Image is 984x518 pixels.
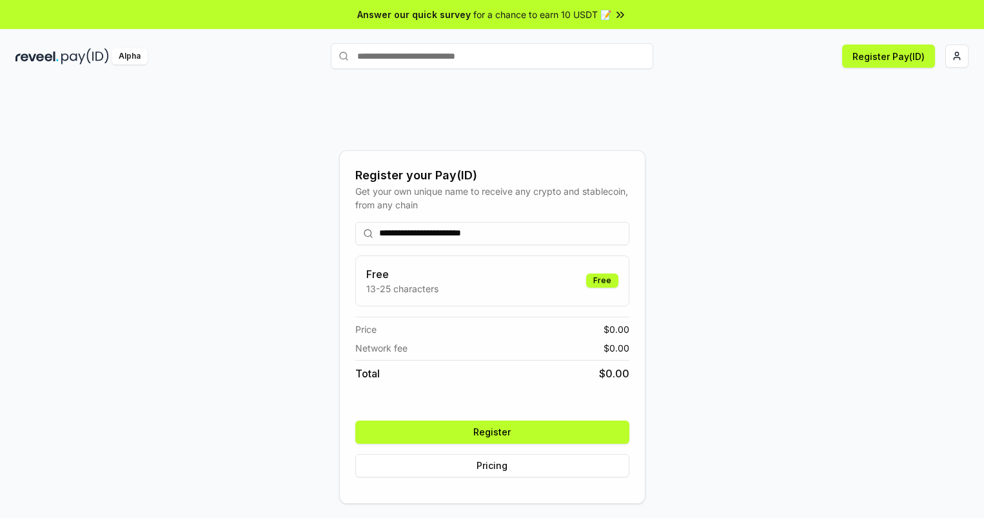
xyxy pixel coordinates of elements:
[473,8,611,21] span: for a chance to earn 10 USDT 📝
[355,341,408,355] span: Network fee
[366,266,438,282] h3: Free
[586,274,618,288] div: Free
[842,45,935,68] button: Register Pay(ID)
[355,366,380,381] span: Total
[604,323,629,336] span: $ 0.00
[366,282,438,295] p: 13-25 characters
[112,48,148,65] div: Alpha
[355,166,629,184] div: Register your Pay(ID)
[357,8,471,21] span: Answer our quick survey
[355,323,377,336] span: Price
[355,454,629,477] button: Pricing
[15,48,59,65] img: reveel_dark
[604,341,629,355] span: $ 0.00
[355,421,629,444] button: Register
[599,366,629,381] span: $ 0.00
[355,184,629,212] div: Get your own unique name to receive any crypto and stablecoin, from any chain
[61,48,109,65] img: pay_id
